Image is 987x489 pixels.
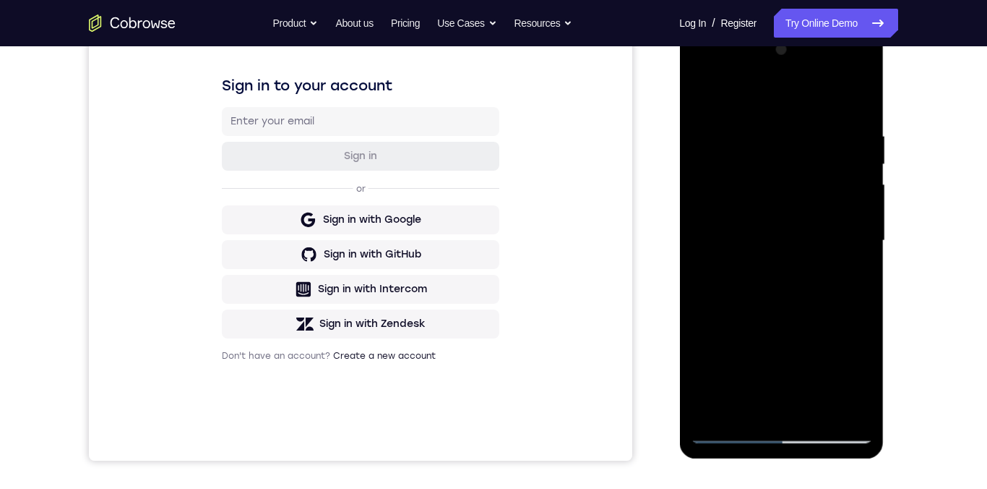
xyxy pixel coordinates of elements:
button: Resources [514,9,573,38]
input: Enter your email [142,138,402,153]
a: Register [721,9,757,38]
p: or [264,207,280,218]
div: Sign in with Intercom [229,306,338,320]
button: Sign in with Intercom [133,299,410,328]
a: Create a new account [244,375,347,385]
h1: Sign in to your account [133,99,410,119]
div: Sign in with Google [234,237,332,251]
span: / [712,14,715,32]
div: Sign in with GitHub [235,271,332,286]
a: Log In [679,9,706,38]
a: Try Online Demo [774,9,898,38]
a: About us [335,9,373,38]
button: Product [273,9,319,38]
div: Sign in with Zendesk [230,341,337,355]
button: Use Cases [437,9,496,38]
a: Go to the home page [89,14,176,32]
a: Pricing [391,9,420,38]
button: Sign in [133,166,410,195]
p: Don't have an account? [133,374,410,386]
button: Sign in with Google [133,229,410,258]
button: Sign in with Zendesk [133,333,410,362]
button: Sign in with GitHub [133,264,410,293]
